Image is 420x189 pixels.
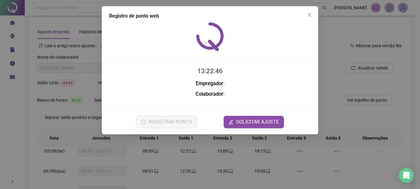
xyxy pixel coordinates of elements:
[109,90,311,98] h3: :
[195,91,223,97] strong: Colaborador
[307,12,312,17] span: close
[236,118,279,126] span: SOLICITAR AJUSTE
[109,12,311,20] div: Registro de ponto web
[399,168,414,183] div: Open Intercom Messenger
[224,116,284,128] button: editSOLICITAR AJUSTE
[109,80,311,88] h3: :
[136,116,197,128] button: REGISTRAR PONTO
[229,120,234,124] span: edit
[197,67,223,75] time: 13:22:46
[305,10,315,20] button: Close
[196,22,224,51] img: QRPoint
[196,81,223,86] strong: Empregador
